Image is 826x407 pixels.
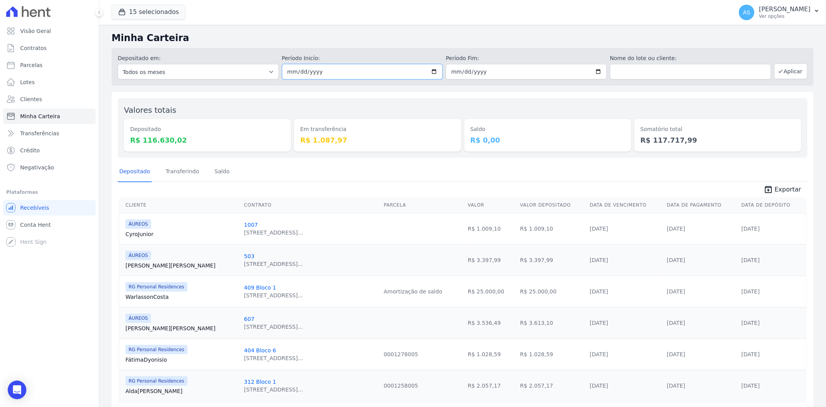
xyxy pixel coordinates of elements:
a: 0001258005 [384,383,418,389]
dd: R$ 1.087,97 [300,135,455,145]
a: [DATE] [667,320,685,326]
dd: R$ 116.630,02 [130,135,285,145]
th: Cliente [119,197,241,213]
th: Valor Depositado [517,197,587,213]
label: Período Fim: [446,54,607,62]
td: R$ 1.009,10 [465,213,517,244]
td: R$ 25.000,00 [517,276,587,307]
a: Negativação [3,160,96,175]
span: Contratos [20,44,46,52]
td: R$ 3.397,99 [517,244,587,276]
a: [DATE] [742,288,760,295]
a: FátimaDyonisio [125,356,238,364]
a: Transferindo [164,162,201,182]
h2: Minha Carteira [112,31,814,45]
a: Parcelas [3,57,96,73]
dt: Em transferência [300,125,455,133]
a: [DATE] [590,383,608,389]
button: 15 selecionados [112,5,185,19]
a: [DATE] [742,383,760,389]
a: Crédito [3,143,96,158]
span: Exportar [774,185,801,194]
a: [DATE] [667,257,685,263]
dd: R$ 117.717,99 [641,135,795,145]
a: 607 [244,316,254,322]
a: Amortização de saldo [384,288,442,295]
a: [DATE] [667,351,685,357]
td: R$ 1.028,59 [465,338,517,370]
div: [STREET_ADDRESS]... [244,260,303,268]
a: WarlassonCosta [125,293,238,301]
div: [STREET_ADDRESS]... [244,291,303,299]
span: Visão Geral [20,27,51,35]
a: Alda[PERSON_NAME] [125,387,238,395]
dt: Somatório total [641,125,795,133]
dt: Saldo [471,125,625,133]
i: unarchive [764,185,773,194]
a: [DATE] [590,320,608,326]
th: Data de Vencimento [587,197,664,213]
div: [STREET_ADDRESS]... [244,229,303,236]
a: 312 Bloco 1 [244,379,276,385]
span: Minha Carteira [20,112,60,120]
a: 1007 [244,222,258,228]
span: Transferências [20,129,59,137]
a: [DATE] [667,383,685,389]
a: [DATE] [667,288,685,295]
a: Recebíveis [3,200,96,216]
a: [DATE] [590,257,608,263]
p: Ver opções [759,13,811,19]
td: R$ 1.009,10 [517,213,587,244]
span: AS [743,10,750,15]
dd: R$ 0,00 [471,135,625,145]
a: Clientes [3,91,96,107]
label: Valores totais [124,105,176,115]
a: 409 Bloco 1 [244,285,276,291]
a: [DATE] [590,288,608,295]
span: Parcelas [20,61,43,69]
a: [DATE] [742,351,760,357]
span: ÁUREOS [125,314,151,323]
a: 404 Bloco 6 [244,347,276,354]
a: [DATE] [590,351,608,357]
span: Lotes [20,78,35,86]
span: Recebíveis [20,204,49,212]
a: [DATE] [742,226,760,232]
label: Nome do lote ou cliente: [610,54,771,62]
label: Depositado em: [118,55,161,61]
a: [PERSON_NAME][PERSON_NAME] [125,262,238,269]
span: Crédito [20,147,40,154]
div: Open Intercom Messenger [8,381,26,399]
span: ÁUREOS [125,219,151,229]
a: Contratos [3,40,96,56]
span: Clientes [20,95,42,103]
a: 503 [244,253,254,259]
a: [PERSON_NAME][PERSON_NAME] [125,324,238,332]
div: [STREET_ADDRESS]... [244,386,303,393]
td: R$ 2.057,17 [465,370,517,401]
div: [STREET_ADDRESS]... [244,323,303,331]
th: Contrato [241,197,381,213]
a: 0001278005 [384,351,418,357]
a: Depositado [118,162,152,182]
span: ÁUREOS [125,251,151,260]
a: Visão Geral [3,23,96,39]
div: [STREET_ADDRESS]... [244,354,303,362]
span: RG Personal Residences [125,345,187,354]
a: [DATE] [742,320,760,326]
a: [DATE] [742,257,760,263]
a: Conta Hent [3,217,96,233]
span: RG Personal Residences [125,376,187,386]
p: [PERSON_NAME] [759,5,811,13]
button: AS [PERSON_NAME] Ver opções [733,2,826,23]
a: [DATE] [590,226,608,232]
label: Período Inicío: [282,54,443,62]
a: Saldo [213,162,231,182]
td: R$ 3.536,49 [465,307,517,338]
th: Parcela [381,197,465,213]
button: Aplicar [774,64,807,79]
th: Data de Pagamento [664,197,738,213]
th: Data de Depósito [738,197,806,213]
a: Minha Carteira [3,109,96,124]
a: CyroJunior [125,230,238,238]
